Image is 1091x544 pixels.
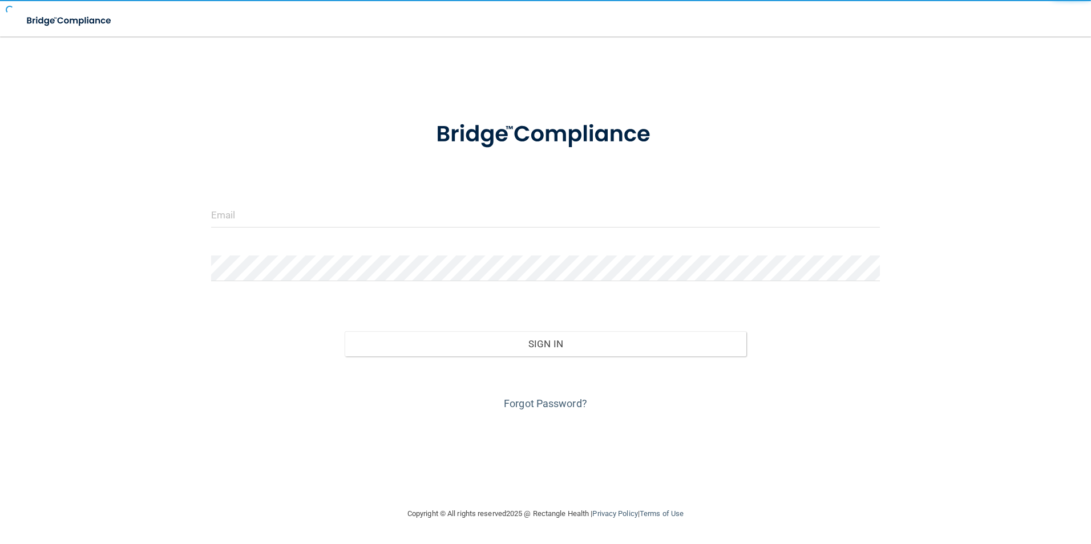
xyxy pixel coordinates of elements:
button: Sign In [345,331,746,356]
div: Copyright © All rights reserved 2025 @ Rectangle Health | | [337,496,754,532]
img: bridge_compliance_login_screen.278c3ca4.svg [413,105,678,164]
img: bridge_compliance_login_screen.278c3ca4.svg [17,9,122,33]
a: Terms of Use [640,509,684,518]
a: Privacy Policy [592,509,637,518]
input: Email [211,202,880,228]
a: Forgot Password? [504,397,587,409]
